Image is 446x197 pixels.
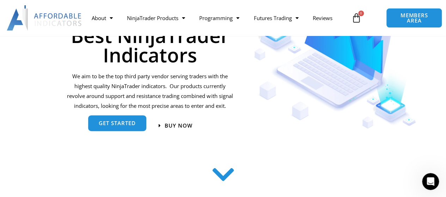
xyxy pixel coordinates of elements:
[85,10,120,26] a: About
[422,173,439,190] iframe: Intercom live chat
[305,10,339,26] a: Reviews
[192,10,246,26] a: Programming
[65,26,235,64] h1: Best NinjaTrader Indicators
[120,10,192,26] a: NinjaTrader Products
[246,10,305,26] a: Futures Trading
[393,13,435,23] span: MEMBERS AREA
[85,10,348,26] nav: Menu
[99,121,136,126] span: get started
[159,123,193,128] a: Buy now
[358,11,364,16] span: 0
[88,115,146,131] a: get started
[65,72,235,111] p: We aim to be the top third party vendor serving traders with the highest quality NinjaTrader indi...
[165,123,193,128] span: Buy now
[7,5,83,31] img: LogoAI | Affordable Indicators – NinjaTrader
[341,8,372,28] a: 0
[386,8,442,28] a: MEMBERS AREA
